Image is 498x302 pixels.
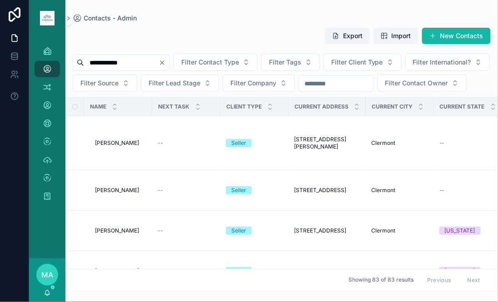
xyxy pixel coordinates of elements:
[405,54,490,71] button: Select Button
[158,267,163,275] span: --
[439,139,497,147] a: --
[231,267,246,275] div: Seller
[392,31,411,40] span: Import
[158,187,163,194] span: --
[158,267,215,275] a: --
[223,74,295,92] button: Select Button
[73,74,137,92] button: Select Button
[226,139,283,147] a: Seller
[294,136,360,150] a: [STREET_ADDRESS][PERSON_NAME]
[294,267,360,275] a: 1711 Nectarine Trl
[261,54,320,71] button: Select Button
[230,79,276,88] span: Filter Company
[40,11,55,25] img: App logo
[331,58,383,67] span: Filter Client Type
[95,187,147,194] a: [PERSON_NAME]
[95,227,147,234] a: [PERSON_NAME]
[422,28,491,44] button: New Contacts
[95,227,139,234] span: [PERSON_NAME]
[149,79,200,88] span: Filter Lead Stage
[158,187,215,194] a: --
[439,227,497,235] a: [US_STATE]
[95,267,139,275] span: [PERSON_NAME]
[231,186,246,194] div: Seller
[439,187,497,194] a: --
[294,187,360,194] a: [STREET_ADDRESS]
[371,227,395,234] span: Clermont
[385,79,448,88] span: Filter Contact Owner
[226,186,283,194] a: Seller
[90,103,106,110] span: Name
[325,28,370,44] button: Export
[371,139,395,147] span: Clermont
[95,267,147,275] a: [PERSON_NAME]
[226,227,283,235] a: Seller
[158,139,215,147] a: --
[158,227,215,234] a: --
[294,187,346,194] span: [STREET_ADDRESS]
[269,58,301,67] span: Filter Tags
[158,227,163,234] span: --
[439,139,445,147] span: --
[80,79,119,88] span: Filter Source
[371,227,428,234] a: Clermont
[371,267,395,275] span: Clermont
[95,187,139,194] span: [PERSON_NAME]
[231,139,246,147] div: Seller
[371,267,428,275] a: Clermont
[371,187,395,194] span: Clermont
[29,36,65,216] div: scrollable content
[226,103,262,110] span: Client Type
[445,227,475,235] div: [US_STATE]
[371,139,428,147] a: Clermont
[95,139,139,147] span: [PERSON_NAME]
[372,103,413,110] span: Current City
[294,227,360,234] a: [STREET_ADDRESS]
[159,59,169,66] button: Clear
[294,103,349,110] span: Current Address
[413,58,471,67] span: Filter International?
[158,139,163,147] span: --
[378,74,467,92] button: Select Button
[226,267,283,275] a: Seller
[95,139,147,147] a: [PERSON_NAME]
[294,227,346,234] span: [STREET_ADDRESS]
[181,58,239,67] span: Filter Contact Type
[349,277,413,284] span: Showing 83 of 83 results
[439,187,445,194] span: --
[373,28,418,44] button: Import
[73,14,137,23] a: Contacts - Admin
[445,267,475,275] div: [US_STATE]
[324,54,402,71] button: Select Button
[440,103,485,110] span: Current State
[371,187,428,194] a: Clermont
[174,54,258,71] button: Select Button
[158,103,189,110] span: Next Task
[231,227,246,235] div: Seller
[439,267,497,275] a: [US_STATE]
[84,14,137,23] span: Contacts - Admin
[141,74,219,92] button: Select Button
[294,267,339,275] span: 1711 Nectarine Trl
[41,269,53,280] span: MA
